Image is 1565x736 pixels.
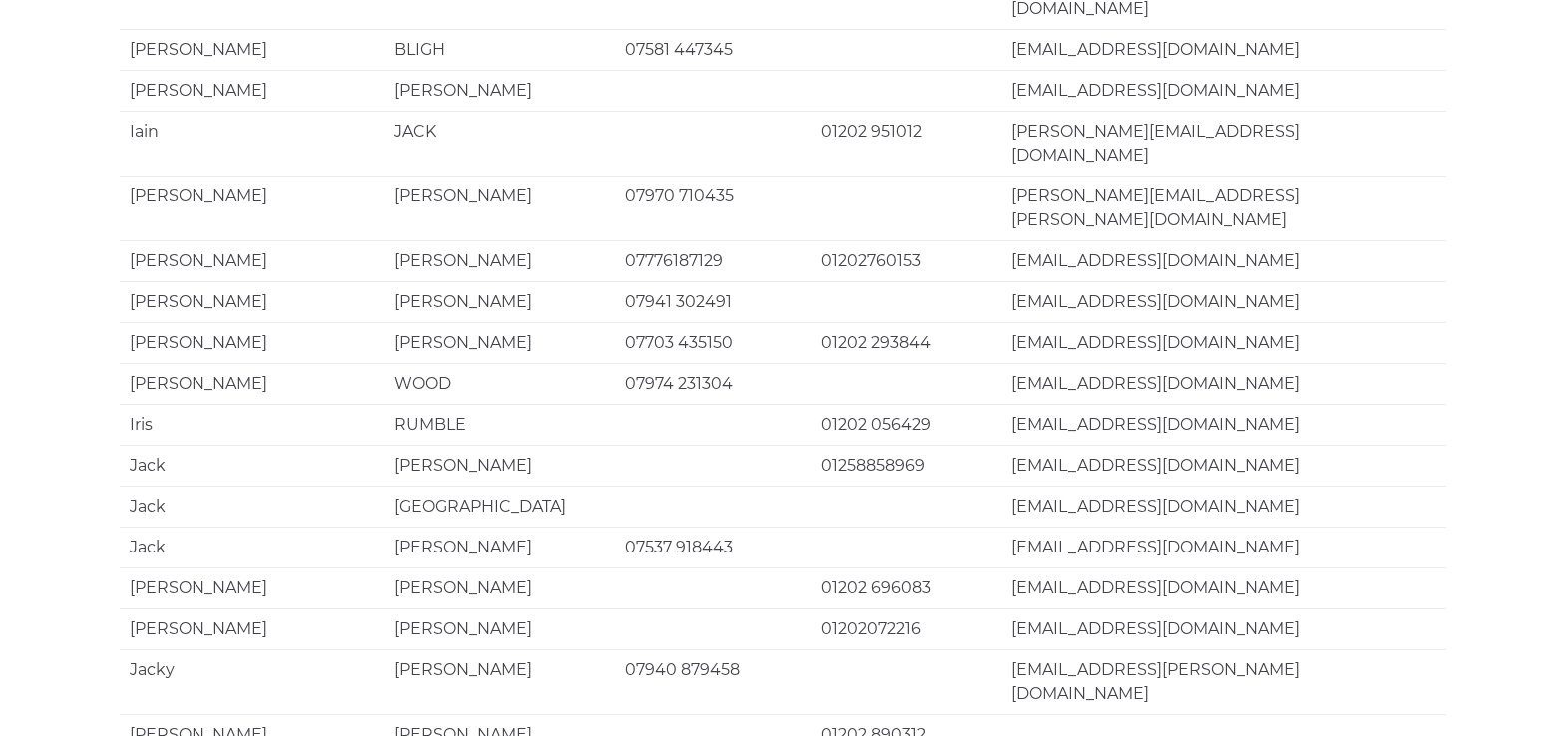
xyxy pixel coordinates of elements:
[120,567,384,608] td: [PERSON_NAME]
[1001,70,1446,111] td: [EMAIL_ADDRESS][DOMAIN_NAME]
[1001,363,1446,404] td: [EMAIL_ADDRESS][DOMAIN_NAME]
[811,567,1001,608] td: 01202 696083
[811,111,1001,176] td: 01202 951012
[384,322,615,363] td: [PERSON_NAME]
[384,240,615,281] td: [PERSON_NAME]
[120,404,384,445] td: Iris
[120,649,384,714] td: Jacky
[1001,111,1446,176] td: [PERSON_NAME][EMAIL_ADDRESS][DOMAIN_NAME]
[384,111,615,176] td: JACK
[120,111,384,176] td: Iain
[384,567,615,608] td: [PERSON_NAME]
[120,240,384,281] td: [PERSON_NAME]
[1001,445,1446,486] td: [EMAIL_ADDRESS][DOMAIN_NAME]
[120,527,384,567] td: Jack
[811,240,1001,281] td: 01202760153
[1001,281,1446,322] td: [EMAIL_ADDRESS][DOMAIN_NAME]
[615,527,811,567] td: 07537 918443
[384,29,615,70] td: BLIGH
[384,608,615,649] td: [PERSON_NAME]
[1001,567,1446,608] td: [EMAIL_ADDRESS][DOMAIN_NAME]
[811,608,1001,649] td: 01202072216
[615,363,811,404] td: 07974 231304
[120,322,384,363] td: [PERSON_NAME]
[811,322,1001,363] td: 01202 293844
[120,176,384,240] td: [PERSON_NAME]
[384,649,615,714] td: [PERSON_NAME]
[615,322,811,363] td: 07703 435150
[120,363,384,404] td: [PERSON_NAME]
[120,70,384,111] td: [PERSON_NAME]
[384,527,615,567] td: [PERSON_NAME]
[384,176,615,240] td: [PERSON_NAME]
[1001,322,1446,363] td: [EMAIL_ADDRESS][DOMAIN_NAME]
[120,486,384,527] td: Jack
[384,404,615,445] td: RUMBLE
[811,445,1001,486] td: 01258858969
[1001,527,1446,567] td: [EMAIL_ADDRESS][DOMAIN_NAME]
[1001,29,1446,70] td: [EMAIL_ADDRESS][DOMAIN_NAME]
[1001,486,1446,527] td: [EMAIL_ADDRESS][DOMAIN_NAME]
[615,281,811,322] td: 07941 302491
[1001,404,1446,445] td: [EMAIL_ADDRESS][DOMAIN_NAME]
[615,29,811,70] td: 07581 447345
[384,486,615,527] td: [GEOGRAPHIC_DATA]
[120,608,384,649] td: [PERSON_NAME]
[811,404,1001,445] td: 01202 056429
[384,363,615,404] td: WOOD
[120,281,384,322] td: [PERSON_NAME]
[1001,176,1446,240] td: [PERSON_NAME][EMAIL_ADDRESS][PERSON_NAME][DOMAIN_NAME]
[120,445,384,486] td: Jack
[1001,649,1446,714] td: [EMAIL_ADDRESS][PERSON_NAME][DOMAIN_NAME]
[384,281,615,322] td: [PERSON_NAME]
[615,649,811,714] td: 07940 879458
[384,445,615,486] td: [PERSON_NAME]
[615,240,811,281] td: 07776187129
[1001,608,1446,649] td: [EMAIL_ADDRESS][DOMAIN_NAME]
[120,29,384,70] td: [PERSON_NAME]
[1001,240,1446,281] td: [EMAIL_ADDRESS][DOMAIN_NAME]
[384,70,615,111] td: [PERSON_NAME]
[615,176,811,240] td: 07970 710435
